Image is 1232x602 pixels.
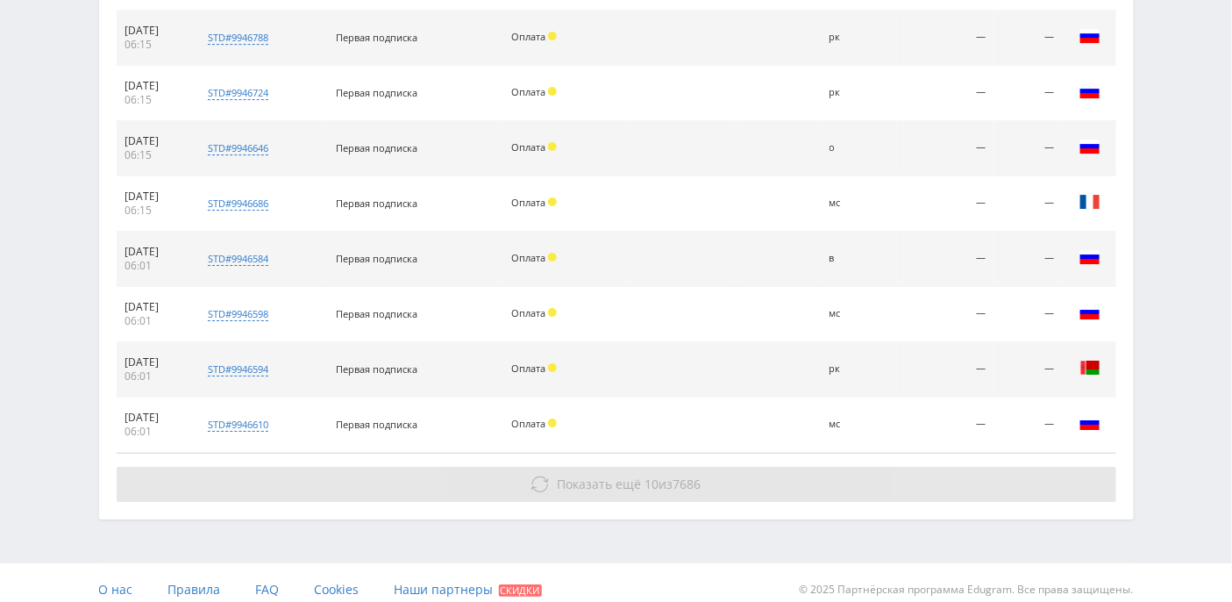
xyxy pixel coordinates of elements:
button: Показать ещё 10из7686 [117,467,1116,502]
div: [DATE] [125,79,183,93]
span: Оплата [511,417,545,430]
div: [DATE] [125,245,183,259]
span: Холд [548,142,557,151]
div: std#9946610 [208,418,268,432]
img: blr.png [1079,357,1100,378]
span: Холд [548,253,557,262]
div: мс [830,197,888,209]
td: — [897,398,995,453]
div: в [830,253,888,264]
span: О нас [99,581,133,598]
span: Cookies [315,581,360,598]
td: — [994,232,1063,287]
span: Оплата [511,196,545,209]
td: — [994,287,1063,342]
span: Холд [548,87,557,96]
span: Первая подписка [336,141,417,154]
div: 06:01 [125,314,183,328]
span: Первая подписка [336,31,417,44]
div: 06:15 [125,204,183,218]
div: рк [830,32,888,43]
img: rus.png [1079,25,1100,47]
div: 06:15 [125,93,183,107]
span: Первая подписка [336,86,417,99]
div: мс [830,419,888,430]
div: [DATE] [125,300,183,314]
span: Первая подписка [336,418,417,431]
div: std#9946646 [208,141,268,155]
span: 7686 [673,476,701,492]
div: [DATE] [125,24,183,38]
td: — [994,176,1063,232]
div: std#9946594 [208,362,268,376]
span: Холд [548,197,557,206]
div: std#9946598 [208,307,268,321]
td: — [897,287,995,342]
img: rus.png [1079,136,1100,157]
div: 06:01 [125,425,183,439]
span: Холд [548,419,557,427]
img: fra.png [1079,191,1100,212]
span: Оплата [511,251,545,264]
span: FAQ [256,581,280,598]
span: Оплата [511,306,545,319]
span: Оплата [511,362,545,375]
div: мс [830,308,888,319]
div: 06:15 [125,148,183,162]
span: Оплата [511,30,545,43]
div: 06:01 [125,369,183,383]
span: Оплата [511,85,545,98]
div: о [830,142,888,154]
div: [DATE] [125,411,183,425]
span: Правила [168,581,221,598]
span: Показать ещё [557,476,641,492]
span: Первая подписка [336,197,417,210]
td: — [897,232,995,287]
td: — [897,176,995,232]
span: Холд [548,308,557,317]
td: — [994,398,1063,453]
td: — [994,121,1063,176]
img: rus.png [1079,247,1100,268]
span: Первая подписка [336,362,417,376]
div: 06:15 [125,38,183,52]
img: rus.png [1079,302,1100,323]
span: из [557,476,701,492]
td: — [994,66,1063,121]
td: — [897,121,995,176]
span: Холд [548,32,557,40]
span: Холд [548,363,557,372]
img: rus.png [1079,412,1100,434]
div: std#9946584 [208,252,268,266]
td: — [994,342,1063,398]
span: Оплата [511,140,545,154]
div: std#9946724 [208,86,268,100]
span: Скидки [499,584,542,597]
div: рк [830,363,888,375]
div: [DATE] [125,190,183,204]
div: рк [830,87,888,98]
div: std#9946788 [208,31,268,45]
td: — [897,66,995,121]
div: [DATE] [125,355,183,369]
span: Наши партнеры [395,581,494,598]
span: Первая подписка [336,252,417,265]
td: — [994,11,1063,66]
span: 10 [644,476,659,492]
img: rus.png [1079,81,1100,102]
div: std#9946686 [208,197,268,211]
td: — [897,342,995,398]
div: [DATE] [125,134,183,148]
td: — [897,11,995,66]
span: Первая подписка [336,307,417,320]
div: 06:01 [125,259,183,273]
